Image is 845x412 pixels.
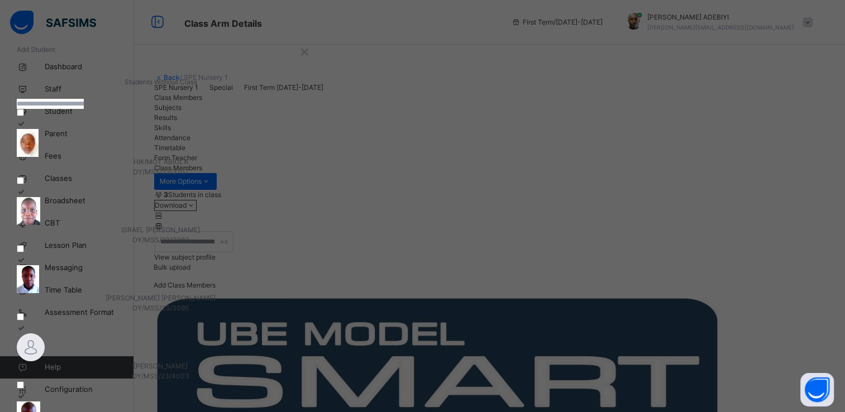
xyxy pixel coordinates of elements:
span: OY/MSS/23/4003 [17,371,304,381]
img: OY_MSS_23_3082.png [17,197,40,225]
span: [PERSON_NAME] [133,362,188,370]
span: [PERSON_NAME] [PERSON_NAME] [106,294,216,302]
span: ISRAEL [PERSON_NAME] [121,226,200,234]
img: default.svg [17,333,45,361]
img: OY_MSS_23_3107.png [17,129,39,157]
span: Students Without Class [125,78,197,86]
img: OY_MSS_23_3095.png [17,265,39,293]
span: OY/MSS/23/3082 [17,235,304,245]
span: HIKIMOT ABIOLA [133,157,188,166]
button: Open asap [800,373,834,406]
div: × [299,39,310,63]
span: OY/MSS/23/3095 [17,303,304,313]
span: Add Student [17,45,55,54]
span: OY/MSS/23/3107 [17,167,304,177]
